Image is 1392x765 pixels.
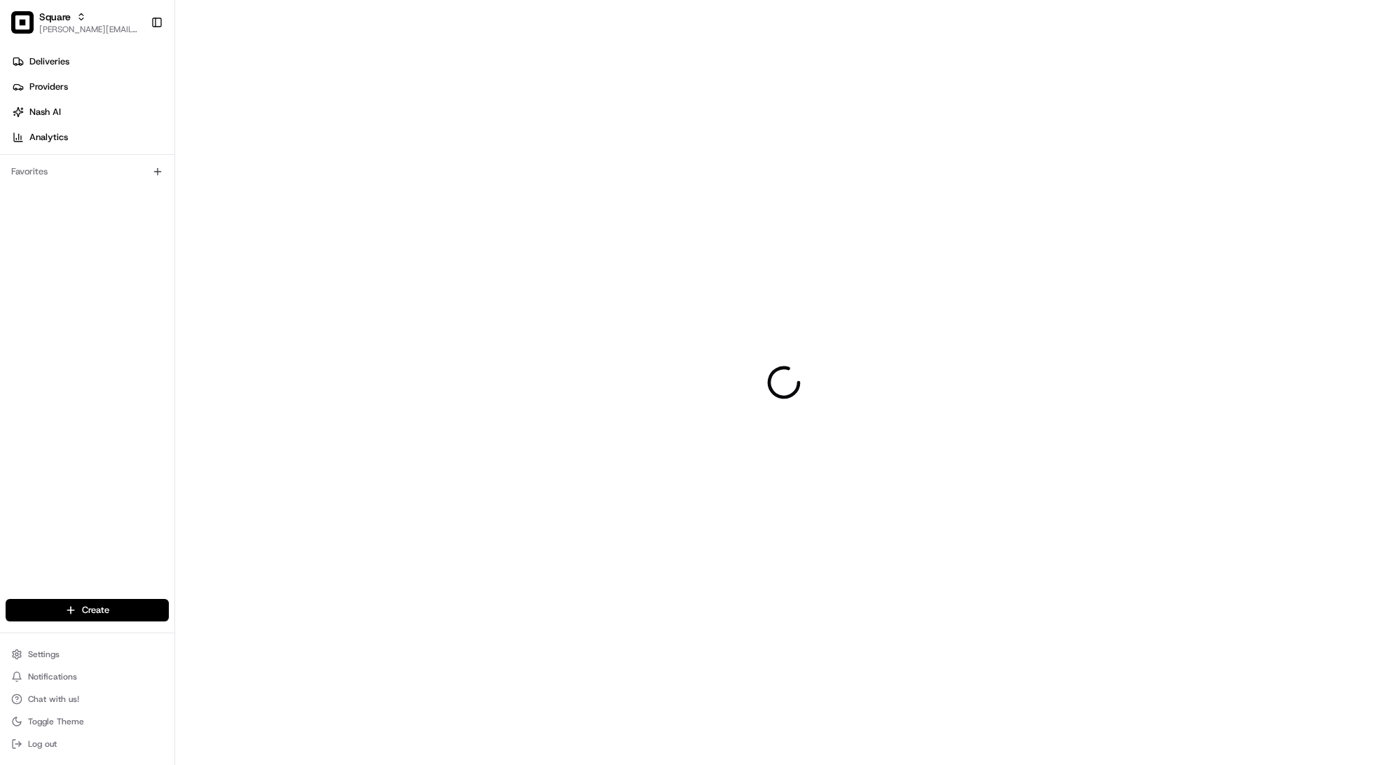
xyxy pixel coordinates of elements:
span: Notifications [28,671,77,682]
span: Log out [28,738,57,750]
img: Square [11,11,34,34]
span: Nash AI [29,106,61,118]
button: Chat with us! [6,689,169,709]
button: SquareSquare[PERSON_NAME][EMAIL_ADDRESS][DOMAIN_NAME] [6,6,145,39]
span: Providers [29,81,68,93]
span: Toggle Theme [28,716,84,727]
div: Favorites [6,160,169,183]
button: Toggle Theme [6,712,169,731]
button: [PERSON_NAME][EMAIL_ADDRESS][DOMAIN_NAME] [39,24,139,35]
a: Deliveries [6,50,174,73]
a: Nash AI [6,101,174,123]
span: Chat with us! [28,694,79,705]
button: Settings [6,645,169,664]
span: Create [82,604,109,616]
span: Analytics [29,131,68,144]
a: Analytics [6,126,174,149]
span: Settings [28,649,60,660]
a: Providers [6,76,174,98]
button: Log out [6,734,169,754]
button: Notifications [6,667,169,687]
button: Square [39,10,71,24]
button: Create [6,599,169,621]
span: Deliveries [29,55,69,68]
